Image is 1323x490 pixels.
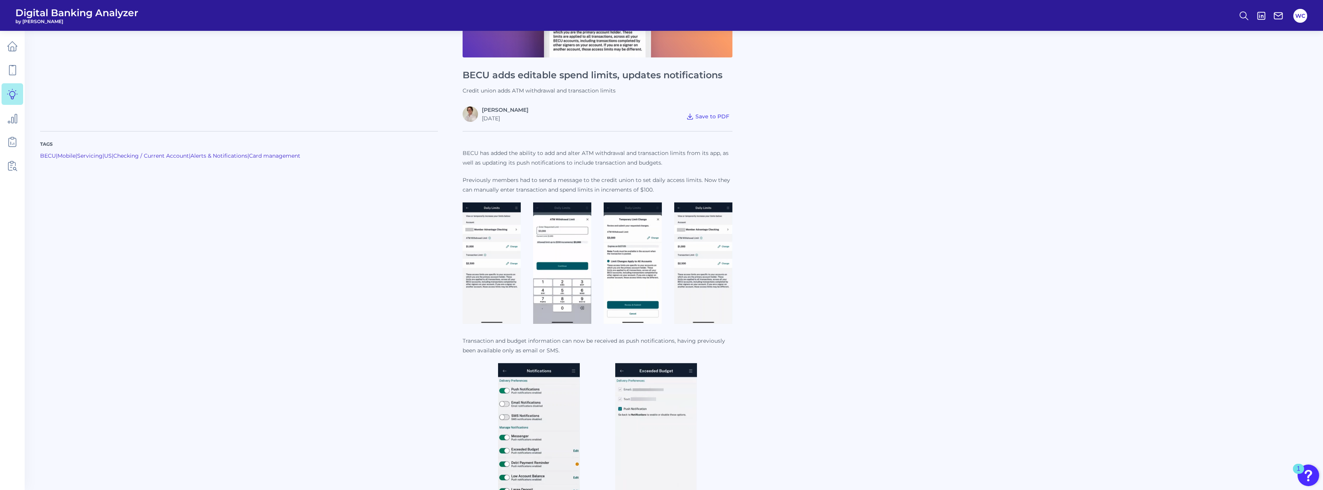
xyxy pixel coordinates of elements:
p: Previously members had to send a message to the credit union to set daily access limits. Now they... [463,175,732,195]
a: Mobile [57,152,76,159]
button: Open Resource Center, 1 new notification [1298,465,1319,486]
p: Tags [40,141,438,148]
span: | [103,152,104,159]
a: [PERSON_NAME] [482,106,529,113]
img: MIchael McCaw [463,106,478,122]
button: Save to PDF [683,111,732,122]
a: Checking / Current Account [113,152,189,159]
div: 1 [1297,469,1300,479]
span: | [76,152,77,159]
a: Card management [249,152,300,159]
span: | [112,152,113,159]
p: Credit union adds ATM withdrawal and transaction limits [463,87,732,94]
span: by [PERSON_NAME] [15,19,138,24]
button: WC [1293,9,1307,23]
span: | [189,152,190,159]
div: [DATE] [482,115,529,122]
span: | [247,152,249,159]
a: BECU [40,152,56,159]
img: BECU-Daily-Limits-04.png [604,202,662,324]
span: | [56,152,57,159]
img: BECU-Daily-Limits-03.png [533,202,591,324]
span: Save to PDF [695,113,729,120]
a: Alerts & Notifications [190,152,247,159]
img: BECU-Daily-Limits-08.png [674,202,732,324]
h1: BECU adds editable spend limits, updates notifications [463,70,732,81]
a: US [104,152,112,159]
p: Transaction and budget information can now be received as push notifications, having previously b... [463,336,732,355]
span: Digital Banking Analyzer [15,7,138,19]
img: BECU-Daily-Limits-01.png [463,202,521,324]
a: Servicing [77,152,103,159]
p: BECU has added the ability to add and alter ATM withdrawal and transaction limits from its app, a... [463,148,732,168]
